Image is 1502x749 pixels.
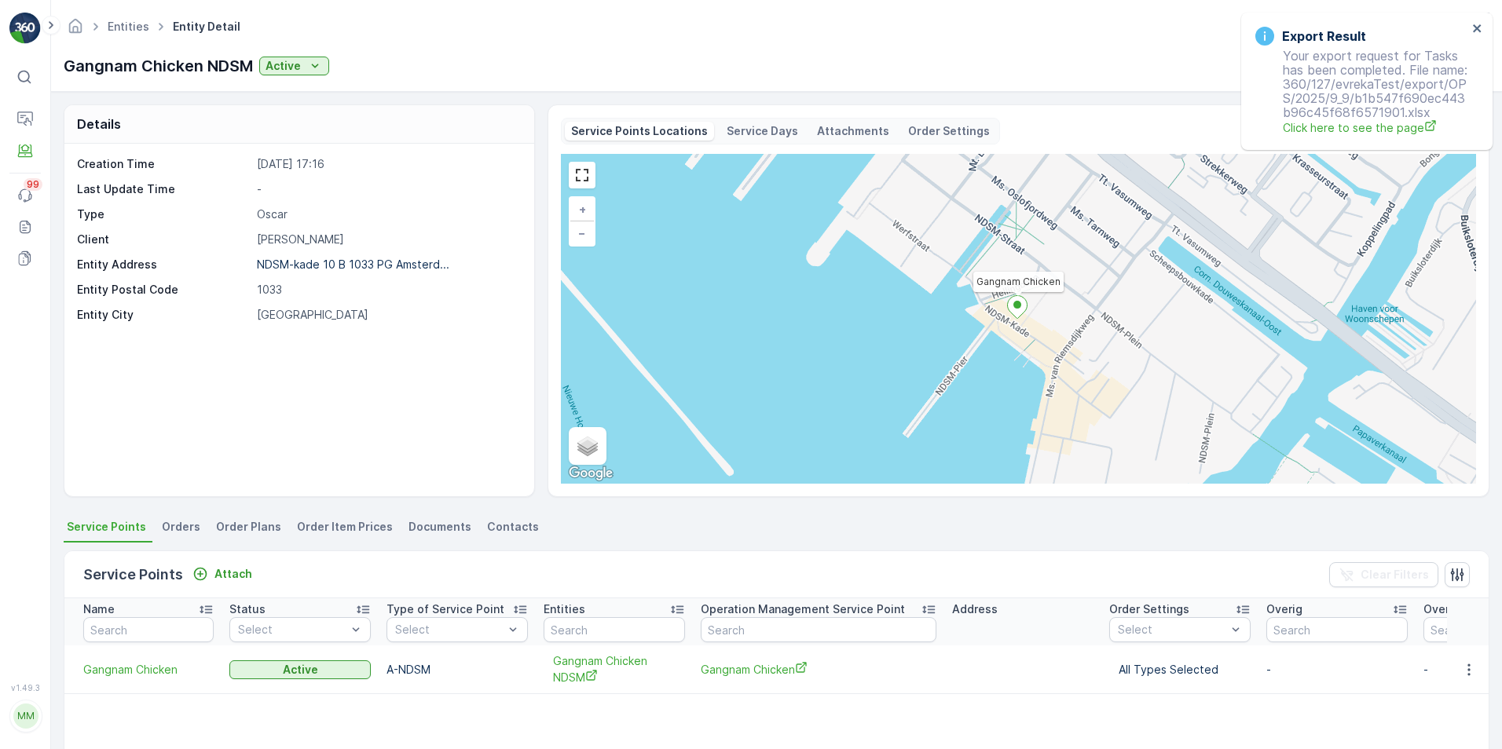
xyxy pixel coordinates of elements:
[544,617,685,642] input: Search
[257,206,518,222] p: Oscar
[1283,119,1467,136] a: Click here to see the page
[229,601,266,617] p: Status
[257,232,518,247] p: [PERSON_NAME]
[1361,567,1429,583] p: Clear Filters
[67,24,84,37] a: Homepage
[9,180,41,211] a: 99
[77,115,121,133] p: Details
[9,683,41,692] span: v 1.49.3
[570,221,594,245] a: Zoom Out
[77,257,251,272] p: Entity Address
[257,282,518,298] p: 1033
[408,519,471,535] span: Documents
[1282,27,1366,46] h3: Export Result
[553,653,676,685] a: Gangnam Chicken NDSM
[570,163,594,187] a: View Fullscreen
[297,519,393,535] span: Order Item Prices
[77,156,251,172] p: Creation Time
[578,226,586,239] span: −
[1109,601,1189,617] p: Order Settings
[570,198,594,221] a: Zoom In
[186,564,258,583] button: Attach
[952,601,998,617] p: Address
[266,58,301,74] p: Active
[1255,49,1467,136] p: Your export request for Tasks has been completed. File name: 360/127/evrekaTest/export/OPS/2025/9...
[565,463,617,484] a: Open this area in Google Maps (opens a new window)
[77,307,251,323] p: Entity City
[701,661,936,678] a: Gangnam Chicken
[27,178,39,191] p: 99
[83,601,115,617] p: Name
[570,429,605,463] a: Layers
[77,181,251,197] p: Last Update Time
[571,123,708,139] p: Service Points Locations
[83,564,183,586] p: Service Points
[229,660,371,679] button: Active
[701,617,936,642] input: Search
[257,181,518,197] p: -
[216,519,281,535] span: Order Plans
[77,282,251,298] p: Entity Postal Code
[77,232,251,247] p: Client
[544,601,585,617] p: Entities
[9,696,41,736] button: MM
[817,123,889,139] p: Attachments
[77,206,251,222] p: Type
[64,54,253,78] p: Gangnam Chicken NDSM
[108,20,149,33] a: Entities
[727,123,798,139] p: Service Days
[1329,562,1438,587] button: Clear Filters
[257,258,449,271] p: NDSM-kade 10 B 1033 PG Amsterd...
[1118,622,1226,638] p: Select
[162,519,200,535] span: Orders
[1266,601,1302,617] p: Overig
[1423,601,1460,617] p: Overig
[1266,617,1408,642] input: Search
[386,601,504,617] p: Type of Service Point
[214,566,252,582] p: Attach
[257,307,518,323] p: [GEOGRAPHIC_DATA]
[170,19,244,35] span: Entity Detail
[379,645,536,694] td: A-NDSM
[9,13,41,44] img: logo
[395,622,504,638] p: Select
[1258,645,1416,694] td: -
[238,622,346,638] p: Select
[13,703,38,729] div: MM
[67,519,146,535] span: Service Points
[83,662,214,678] a: Gangnam Chicken
[1119,662,1241,678] p: All Types Selected
[259,57,329,75] button: Active
[487,519,539,535] span: Contacts
[1472,22,1483,37] button: close
[283,662,318,678] p: Active
[579,203,586,216] span: +
[83,617,214,642] input: Search
[565,463,617,484] img: Google
[257,156,518,172] p: [DATE] 17:16
[701,601,905,617] p: Operation Management Service Point
[908,123,990,139] p: Order Settings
